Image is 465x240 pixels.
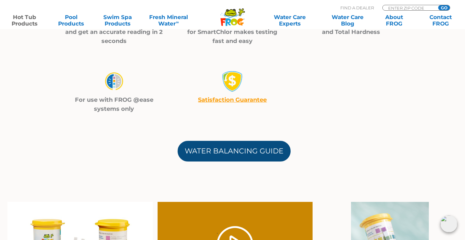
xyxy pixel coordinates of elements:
[260,14,319,27] a: Water CareExperts
[376,14,412,27] a: AboutFROG
[181,18,284,46] p: A simple Go/No Go out indicator for SmartChlor makes testing fast and easy
[103,70,125,93] img: Untitled design (79)
[198,96,267,103] a: Satisfaction Guarantee
[176,20,179,25] sup: ∞
[99,14,136,27] a: Swim SpaProducts
[178,141,291,162] a: Water Balancing Guide
[63,18,165,46] p: Quick and easy – just dip, shake and get an accurate reading in 2 seconds
[387,5,431,11] input: Zip Code Form
[221,70,244,93] img: Satisfaction Guarantee Icon
[440,215,457,232] img: openIcon
[63,95,165,113] p: For use with FROG @ease systems only
[53,14,89,27] a: PoolProducts
[329,14,366,27] a: Water CareBlog
[422,14,459,27] a: ContactFROG
[6,14,43,27] a: Hot TubProducts
[438,5,450,10] input: GO
[146,14,191,27] a: Fresh MineralWater∞
[340,5,374,11] p: Find A Dealer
